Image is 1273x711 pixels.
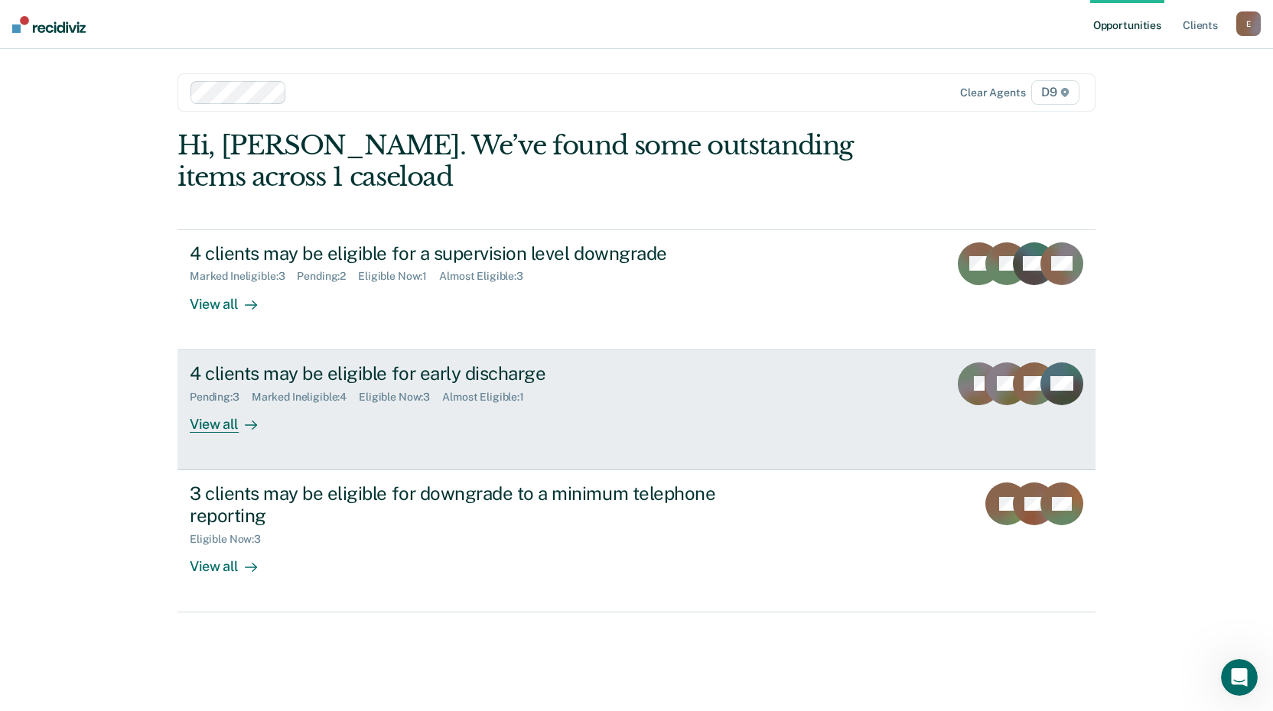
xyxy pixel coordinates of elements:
[177,470,1096,612] a: 3 clients may be eligible for downgrade to a minimum telephone reportingEligible Now:3View all
[252,391,359,404] div: Marked Ineligible : 4
[190,270,297,283] div: Marked Ineligible : 3
[442,391,536,404] div: Almost Eligible : 1
[1236,11,1261,36] button: E
[190,482,727,527] div: 3 clients may be eligible for downgrade to a minimum telephone reporting
[12,16,86,33] img: Recidiviz
[1031,80,1079,105] span: D9
[297,270,358,283] div: Pending : 2
[358,270,439,283] div: Eligible Now : 1
[190,403,275,433] div: View all
[190,391,252,404] div: Pending : 3
[960,86,1025,99] div: Clear agents
[1221,659,1258,696] iframe: Intercom live chat
[177,350,1096,470] a: 4 clients may be eligible for early dischargePending:3Marked Ineligible:4Eligible Now:3Almost Eli...
[177,229,1096,350] a: 4 clients may be eligible for a supervision level downgradeMarked Ineligible:3Pending:2Eligible N...
[359,391,442,404] div: Eligible Now : 3
[190,362,727,385] div: 4 clients may be eligible for early discharge
[439,270,536,283] div: Almost Eligible : 3
[190,283,275,313] div: View all
[190,545,275,575] div: View all
[177,130,912,193] div: Hi, [PERSON_NAME]. We’ve found some outstanding items across 1 caseload
[190,242,727,265] div: 4 clients may be eligible for a supervision level downgrade
[190,533,273,546] div: Eligible Now : 3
